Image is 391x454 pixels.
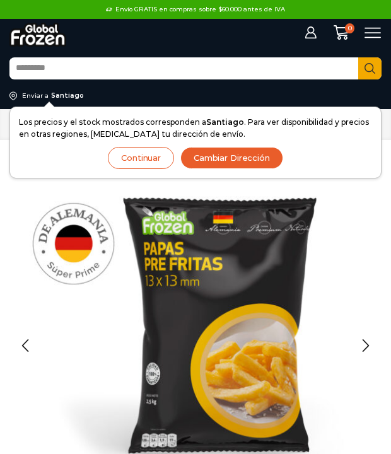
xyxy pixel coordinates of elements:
span: 0 [345,23,355,33]
button: Search button [358,57,382,79]
div: Santiago [51,91,84,100]
div: Previous slide [9,330,41,361]
img: address-field-icon.svg [9,91,22,100]
button: Continuar [108,147,174,169]
div: Enviar a [22,91,49,100]
p: Los precios y el stock mostrados corresponden a . Para ver disponibilidad y precios en otras regi... [19,116,372,140]
a: 0 [327,25,354,40]
button: Cambiar Dirección [180,147,283,169]
strong: Santiago [206,117,244,127]
div: Next slide [350,330,382,361]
